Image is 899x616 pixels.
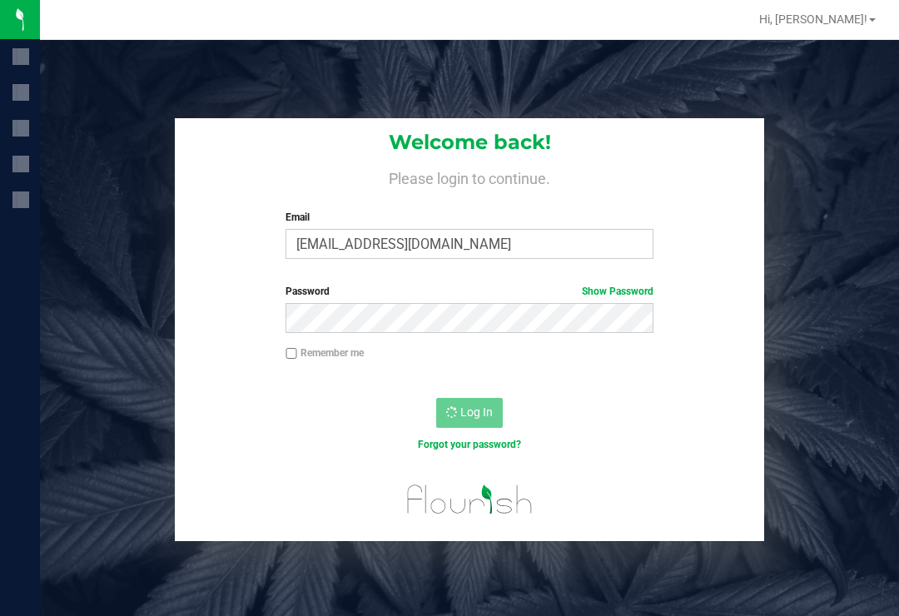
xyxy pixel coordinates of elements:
h1: Welcome back! [175,132,764,153]
label: Email [286,210,653,225]
span: Hi, [PERSON_NAME]! [759,12,867,26]
img: flourish_logo.svg [396,469,544,529]
h4: Please login to continue. [175,166,764,186]
input: Remember me [286,348,297,360]
a: Forgot your password? [418,439,521,450]
a: Show Password [582,286,653,297]
button: Log In [436,398,503,428]
span: Password [286,286,330,297]
span: Log In [460,405,493,419]
label: Remember me [286,345,364,360]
